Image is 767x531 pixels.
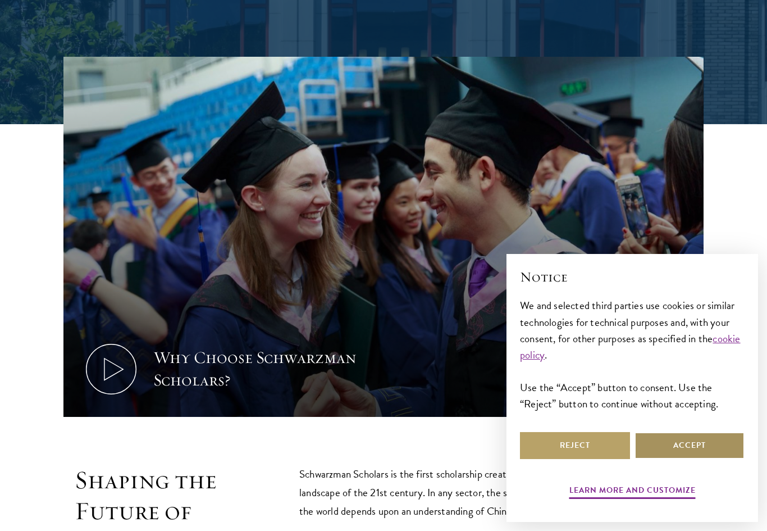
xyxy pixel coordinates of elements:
[520,297,745,411] div: We and selected third parties use cookies or similar technologies for technical purposes and, wit...
[520,432,630,459] button: Reject
[634,432,745,459] button: Accept
[569,483,696,501] button: Learn more and customize
[299,465,653,520] p: Schwarzman Scholars is the first scholarship created to respond to the geopolitical landscape of ...
[63,57,704,417] button: Why Choose Schwarzman Scholars?
[153,347,361,392] div: Why Choose Schwarzman Scholars?
[520,330,741,363] a: cookie policy
[520,267,745,287] h2: Notice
